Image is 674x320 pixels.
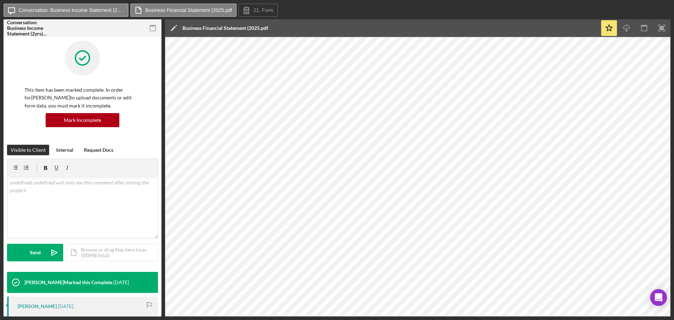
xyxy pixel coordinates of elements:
[58,303,73,309] time: 2025-08-24 01:45
[183,25,268,31] div: Business Financial Statement (2025.pdf
[650,289,667,306] div: Open Intercom Messenger
[4,4,128,17] button: Conversation: Business Income Statement (2yrs) ([PERSON_NAME])
[238,4,278,17] button: 21. Form
[46,113,119,127] button: Mark Incomplete
[25,280,112,285] div: [PERSON_NAME] Marked this Complete
[7,244,63,261] button: Send
[64,113,101,127] div: Mark Incomplete
[7,145,49,155] button: Visible to Client
[113,280,129,285] time: 2025-08-26 19:45
[7,20,56,37] div: Conversation: Business Income Statement (2yrs) ([PERSON_NAME])
[30,244,41,261] div: Send
[84,145,113,155] div: Request Docs
[11,145,46,155] div: Visible to Client
[53,145,77,155] button: Internal
[25,86,140,110] p: This item has been marked complete. In order for [PERSON_NAME] to upload documents or edit form d...
[19,7,124,13] label: Conversation: Business Income Statement (2yrs) ([PERSON_NAME])
[56,145,73,155] div: Internal
[80,145,117,155] button: Request Docs
[145,7,232,13] label: Business Financial Statement (2025.pdf
[130,4,237,17] button: Business Financial Statement (2025.pdf
[18,303,57,309] div: [PERSON_NAME]
[253,7,273,13] label: 21. Form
